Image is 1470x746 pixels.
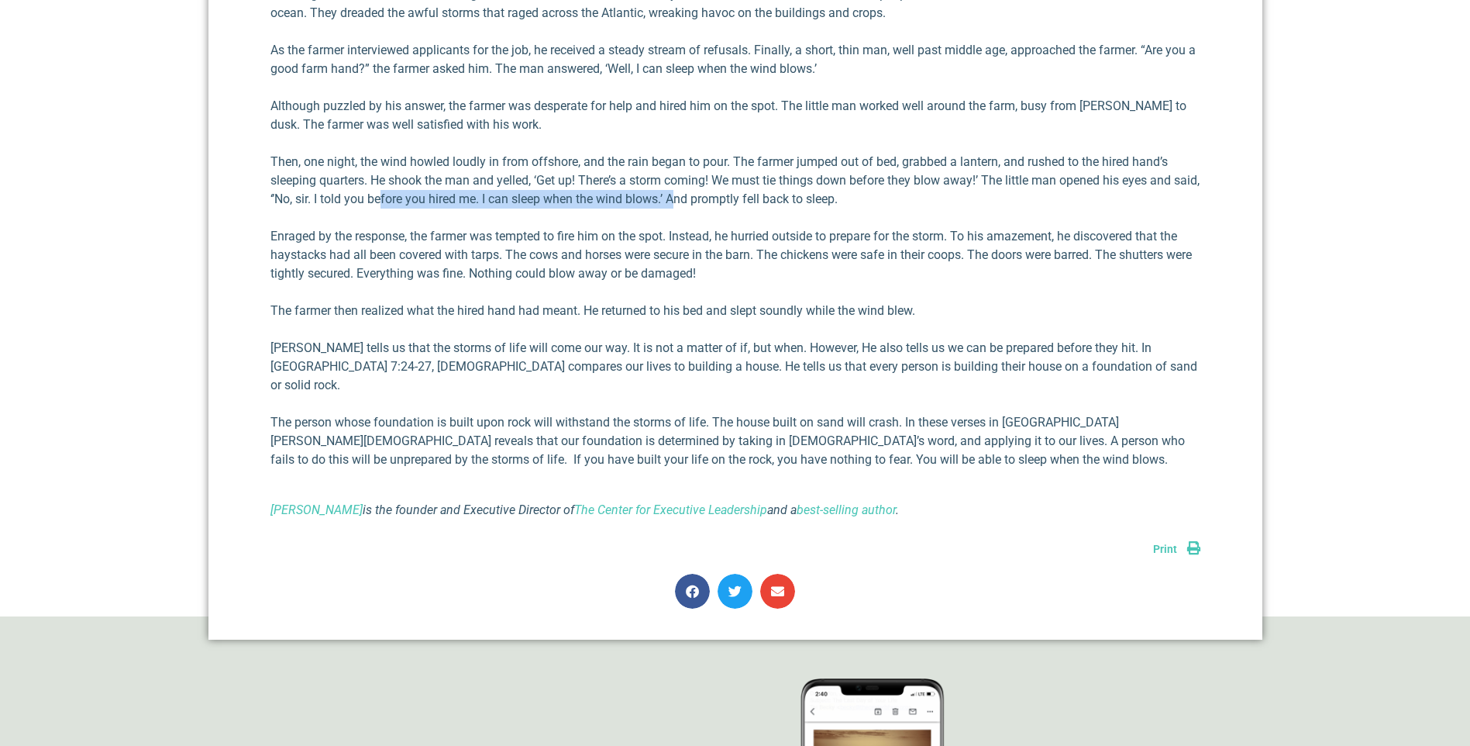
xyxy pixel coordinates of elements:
p: As the farmer interviewed applicants for the job, he received a steady stream of refusals. Finall... [270,41,1200,78]
i: is the founder and Executive Director of and a . [270,503,899,517]
div: Share on facebook [675,574,710,609]
p: The farmer then realized what the hired hand had meant. He returned to his bed and slept soundly ... [270,302,1200,320]
p: Enraged by the response, the farmer was tempted to fire him on the spot. Instead, he hurried outs... [270,227,1200,283]
a: best-selling author [797,503,896,517]
p: The person whose foundation is built upon rock will withstand the storms of life. The house built... [270,413,1200,469]
p: [PERSON_NAME] tells us that the storms of life will come our way. It is not a matter of if, but w... [270,339,1200,395]
a: [PERSON_NAME] [270,503,363,517]
p: Although puzzled by his answer, the farmer was desperate for help and hired him on the spot. The ... [270,97,1200,134]
span: Print [1153,543,1177,555]
div: Share on email [760,574,795,609]
p: Then, one night, the wind howled loudly in from offshore, and the rain began to pour. The farmer ... [270,153,1200,209]
div: Share on twitter [718,574,752,609]
a: Print [1153,543,1200,555]
a: The Center for Executive Leadership [574,503,767,517]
